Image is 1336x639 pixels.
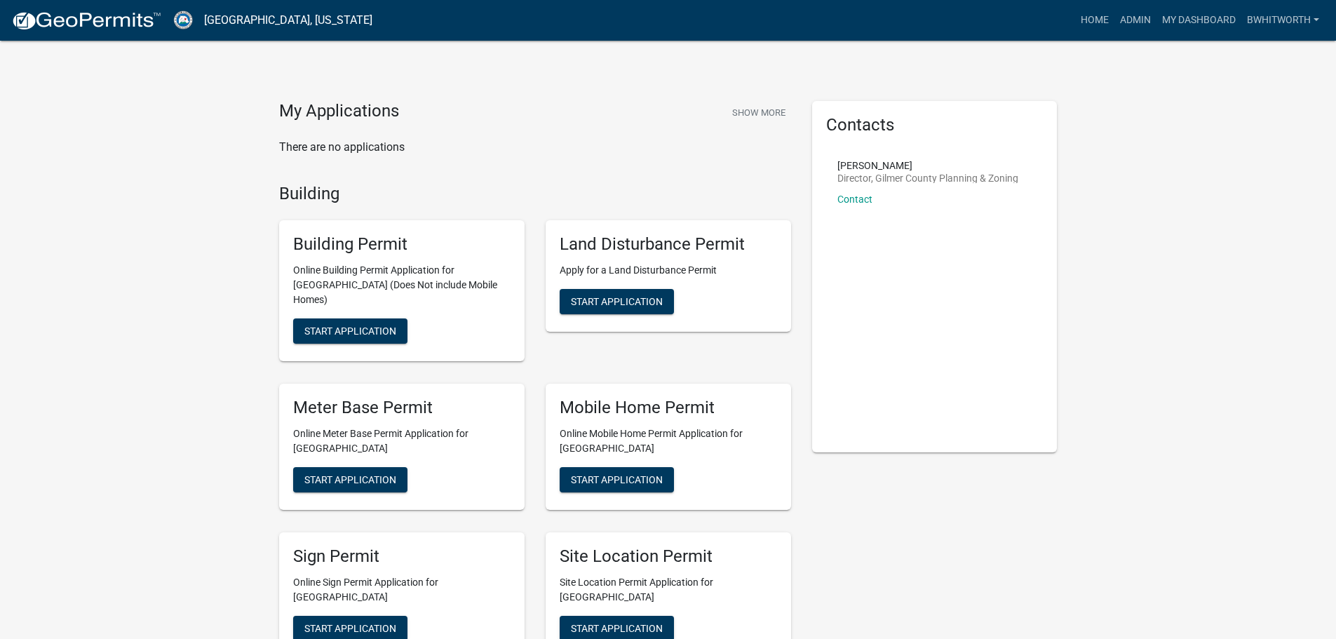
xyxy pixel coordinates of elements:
button: Show More [727,101,791,124]
h5: Contacts [826,115,1044,135]
button: Start Application [560,289,674,314]
p: [PERSON_NAME] [837,161,1018,170]
span: Start Application [571,473,663,485]
span: Start Application [304,622,396,633]
h5: Meter Base Permit [293,398,511,418]
span: Start Application [571,622,663,633]
h4: Building [279,184,791,204]
span: Start Application [304,473,396,485]
p: Apply for a Land Disturbance Permit [560,263,777,278]
a: Admin [1114,7,1156,34]
h5: Sign Permit [293,546,511,567]
img: Gilmer County, Georgia [173,11,193,29]
p: There are no applications [279,139,791,156]
a: Home [1075,7,1114,34]
h5: Land Disturbance Permit [560,234,777,255]
p: Director, Gilmer County Planning & Zoning [837,173,1018,183]
h5: Building Permit [293,234,511,255]
span: Start Application [304,325,396,337]
a: Contact [837,194,872,205]
p: Online Meter Base Permit Application for [GEOGRAPHIC_DATA] [293,426,511,456]
button: Start Application [293,318,407,344]
span: Start Application [571,296,663,307]
p: Online Sign Permit Application for [GEOGRAPHIC_DATA] [293,575,511,605]
a: My Dashboard [1156,7,1241,34]
p: Site Location Permit Application for [GEOGRAPHIC_DATA] [560,575,777,605]
h5: Mobile Home Permit [560,398,777,418]
button: Start Application [293,467,407,492]
h5: Site Location Permit [560,546,777,567]
p: Online Mobile Home Permit Application for [GEOGRAPHIC_DATA] [560,426,777,456]
button: Start Application [560,467,674,492]
a: [GEOGRAPHIC_DATA], [US_STATE] [204,8,372,32]
p: Online Building Permit Application for [GEOGRAPHIC_DATA] (Does Not include Mobile Homes) [293,263,511,307]
h4: My Applications [279,101,399,122]
a: BWhitworth [1241,7,1325,34]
